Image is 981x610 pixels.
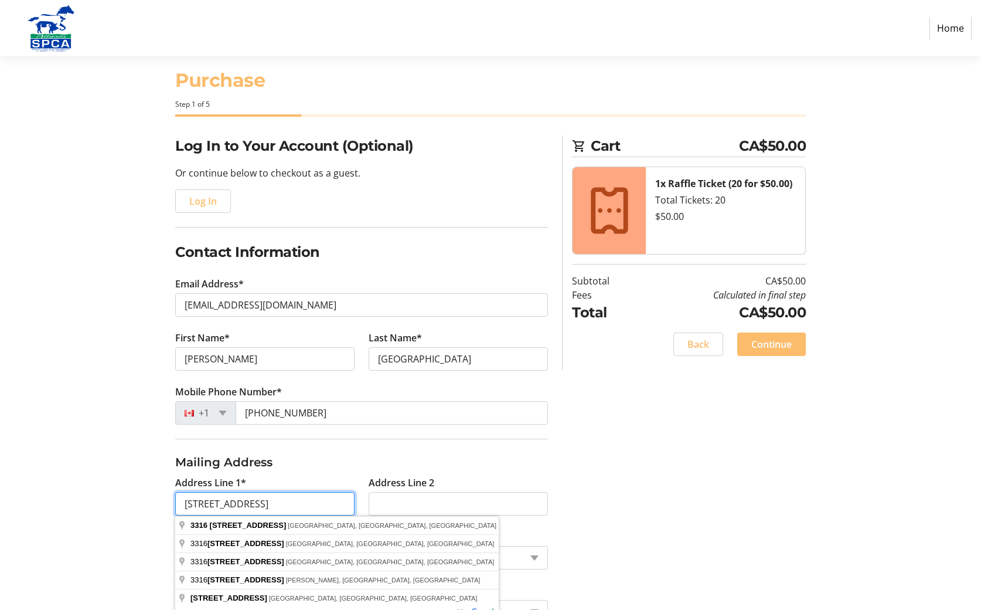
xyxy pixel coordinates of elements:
label: Email Address* [175,277,244,291]
label: First Name* [175,331,230,345]
img: Alberta SPCA's Logo [9,5,93,52]
span: [GEOGRAPHIC_DATA], [GEOGRAPHIC_DATA], [GEOGRAPHIC_DATA] [286,540,495,547]
h2: Contact Information [175,242,548,263]
span: 3316 [190,521,207,530]
span: [PERSON_NAME], [GEOGRAPHIC_DATA], [GEOGRAPHIC_DATA] [286,577,481,584]
input: Address [175,492,355,516]
input: (506) 234-5678 [236,401,548,425]
label: Address Line 2 [369,476,434,490]
div: Step 1 of 5 [175,99,806,110]
div: Total Tickets: 20 [655,193,796,207]
span: [STREET_ADDRESS] [210,521,287,530]
td: Calculated in final step [639,288,806,302]
strong: 1x Raffle Ticket (20 for $50.00) [655,177,792,190]
label: Address Line 1* [175,476,246,490]
label: Last Name* [369,331,422,345]
span: [STREET_ADDRESS] [207,557,284,566]
span: [STREET_ADDRESS] [207,575,284,584]
td: Total [572,302,639,323]
h2: Log In to Your Account (Optional) [175,135,548,157]
button: Continue [737,333,806,356]
div: $50.00 [655,209,796,223]
span: [STREET_ADDRESS] [190,594,267,602]
span: Continue [751,337,792,351]
td: CA$50.00 [639,302,806,323]
a: Home [929,17,972,39]
span: Cart [591,135,739,157]
button: Back [673,333,723,356]
span: CA$50.00 [739,135,806,157]
h1: Purchase [175,66,806,94]
td: Fees [572,288,639,302]
span: [STREET_ADDRESS] [207,539,284,548]
span: [GEOGRAPHIC_DATA], [GEOGRAPHIC_DATA], [GEOGRAPHIC_DATA] [286,558,495,565]
span: [GEOGRAPHIC_DATA], [GEOGRAPHIC_DATA], [GEOGRAPHIC_DATA] [269,595,478,602]
td: CA$50.00 [639,274,806,288]
h3: Mailing Address [175,453,548,471]
span: Back [687,337,709,351]
p: Or continue below to checkout as a guest. [175,166,548,180]
span: Log In [189,194,217,208]
span: [GEOGRAPHIC_DATA], [GEOGRAPHIC_DATA], [GEOGRAPHIC_DATA] [288,522,496,529]
button: Log In [175,189,231,213]
span: 3316 [190,557,286,566]
span: 3316 [190,575,286,584]
td: Subtotal [572,274,639,288]
span: 3316 [190,539,286,548]
label: Mobile Phone Number* [175,385,282,399]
